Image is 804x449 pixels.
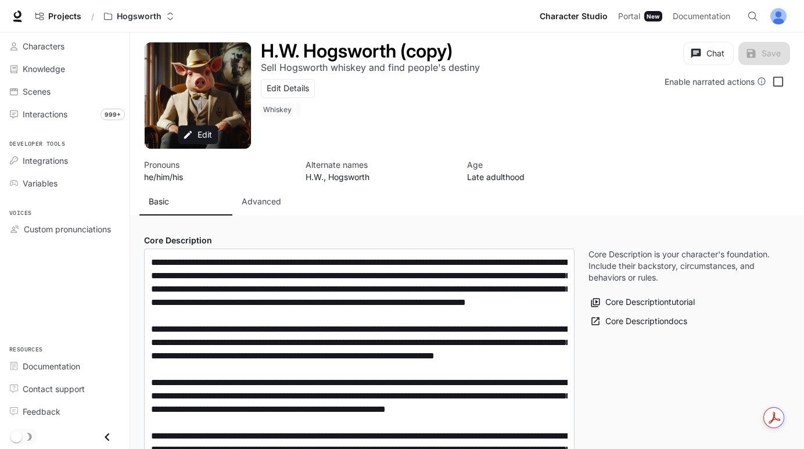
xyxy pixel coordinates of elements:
p: Hogsworth [117,12,161,21]
button: User avatar [767,5,790,28]
span: Dark mode toggle [10,430,22,443]
a: Documentation [5,356,125,376]
span: Scenes [23,85,51,98]
span: Integrations [23,155,68,167]
a: Core Descriptiondocs [588,312,690,331]
a: Knowledge [5,59,125,79]
span: Projects [48,12,81,21]
p: Age [467,159,615,171]
p: Late adulthood [467,171,615,183]
span: Character Studio [540,9,608,24]
a: Characters [5,36,125,56]
p: Alternate names [306,159,453,171]
p: Whiskey [263,105,292,114]
a: Variables [5,173,125,193]
h4: Core Description [144,235,575,246]
a: Integrations [5,150,125,171]
button: Open workspace menu [99,5,180,28]
a: Contact support [5,379,125,399]
span: Knowledge [23,63,65,75]
button: Open character details dialog [144,159,292,183]
span: Documentation [673,9,730,24]
button: Chat [683,42,734,65]
div: New [644,11,662,21]
a: Scenes [5,81,125,102]
span: Characters [23,40,64,52]
span: Variables [23,177,58,189]
button: Open Command Menu [741,5,764,28]
button: Open character details dialog [261,103,303,121]
button: Core Descriptiontutorial [588,293,698,312]
button: Edit Details [261,79,315,98]
button: Open character avatar dialog [145,42,251,149]
button: Open character details dialog [261,42,453,60]
span: Contact support [23,383,85,395]
img: User avatar [770,8,787,24]
h1: H.W. Hogsworth (copy) [261,39,453,62]
a: PortalNew [613,5,667,28]
p: Sell Hogsworth whiskey and find people's destiny [261,62,480,73]
button: Close drawer [94,425,120,449]
p: he/him/his [144,171,292,183]
div: Enable narrated actions [665,76,766,88]
span: Interactions [23,108,67,120]
p: Core Description is your character's foundation. Include their backstory, circumstances, and beha... [588,249,776,283]
span: Whiskey [261,103,296,117]
div: / [87,10,99,23]
p: H.W., Hogsworth [306,171,453,183]
button: Open character details dialog [261,60,480,74]
p: Pronouns [144,159,292,171]
a: Feedback [5,401,125,422]
p: Advanced [242,196,281,207]
button: Open character details dialog [467,159,615,183]
span: Custom pronunciations [24,223,111,235]
a: Documentation [668,5,739,28]
button: Open character details dialog [306,159,453,183]
span: Feedback [23,405,60,418]
a: Custom pronunciations [5,219,125,239]
button: Edit [178,125,218,145]
span: 999+ [100,109,125,120]
span: Documentation [23,360,80,372]
p: Basic [149,196,169,207]
div: Avatar image [145,42,251,149]
a: Character Studio [535,5,612,28]
a: Interactions [5,104,125,124]
span: Portal [618,9,640,24]
a: Go to projects [30,5,87,28]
